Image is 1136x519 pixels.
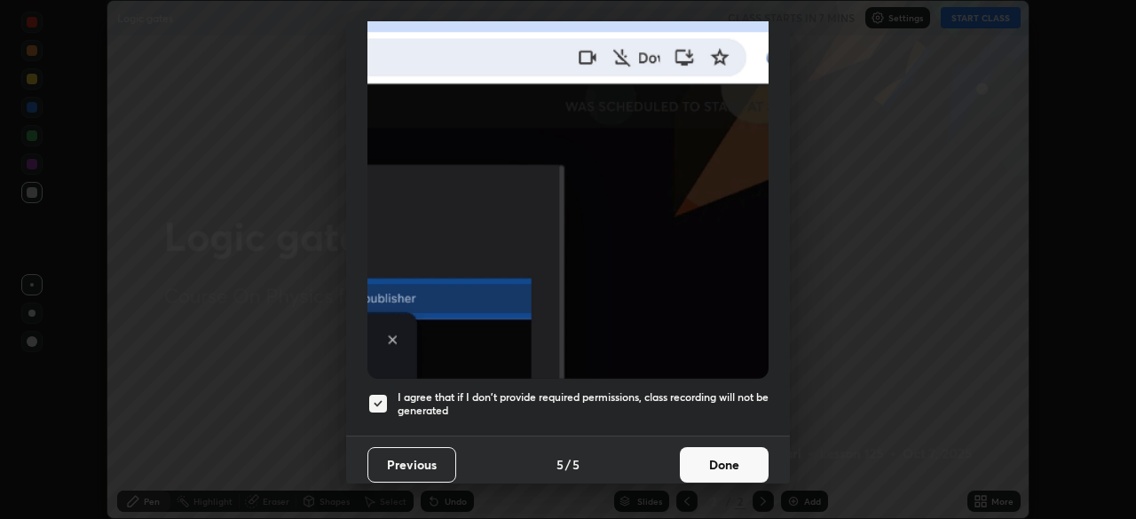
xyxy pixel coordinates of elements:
[398,390,769,418] h5: I agree that if I don't provide required permissions, class recording will not be generated
[565,455,571,474] h4: /
[367,447,456,483] button: Previous
[680,447,769,483] button: Done
[556,455,564,474] h4: 5
[572,455,580,474] h4: 5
